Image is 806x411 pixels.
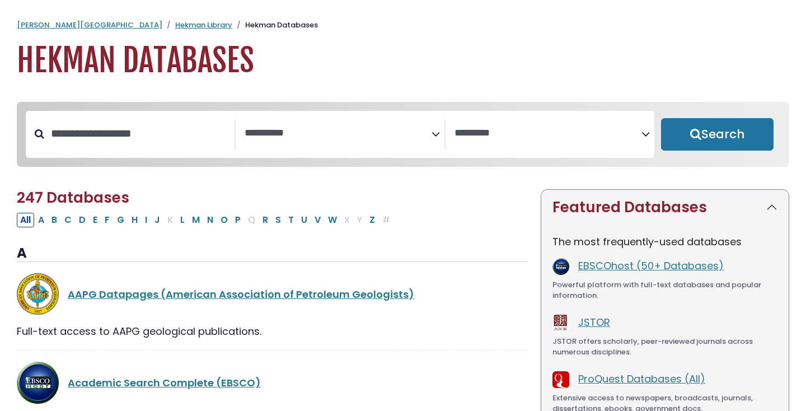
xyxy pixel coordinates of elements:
[151,213,163,227] button: Filter Results J
[17,42,789,80] h1: Hekman Databases
[272,213,284,227] button: Filter Results S
[44,124,235,143] input: Search database by title or keyword
[245,128,432,139] textarea: Search
[128,213,141,227] button: Filter Results H
[232,213,244,227] button: Filter Results P
[552,336,777,358] div: JSTOR offers scholarly, peer-reviewed journals across numerous disciplines.
[68,376,261,390] a: Academic Search Complete (EBSCO)
[17,20,162,30] a: [PERSON_NAME][GEOGRAPHIC_DATA]
[101,213,113,227] button: Filter Results F
[61,213,75,227] button: Filter Results C
[114,213,128,227] button: Filter Results G
[76,213,89,227] button: Filter Results D
[48,213,60,227] button: Filter Results B
[298,213,311,227] button: Filter Results U
[232,20,318,31] li: Hekman Databases
[35,213,48,227] button: Filter Results A
[189,213,203,227] button: Filter Results M
[661,118,774,151] button: Submit for Search Results
[285,213,297,227] button: Filter Results T
[217,213,231,227] button: Filter Results O
[17,324,527,339] div: Full-text access to AAPG geological publications.
[17,102,789,167] nav: Search filters
[17,20,789,31] nav: breadcrumb
[68,287,414,301] a: AAPG Datapages (American Association of Petroleum Geologists)
[17,245,527,262] h3: A
[90,213,101,227] button: Filter Results E
[259,213,271,227] button: Filter Results R
[204,213,217,227] button: Filter Results N
[541,190,789,225] button: Featured Databases
[17,188,129,208] span: 247 Databases
[311,213,324,227] button: Filter Results V
[578,315,610,329] a: JSTOR
[454,128,641,139] textarea: Search
[578,372,705,386] a: ProQuest Databases (All)
[552,234,777,249] p: The most frequently-used databases
[17,213,34,227] button: All
[366,213,378,227] button: Filter Results Z
[175,20,232,30] a: Hekman Library
[325,213,340,227] button: Filter Results W
[177,213,188,227] button: Filter Results L
[17,212,395,226] div: Alpha-list to filter by first letter of database name
[142,213,151,227] button: Filter Results I
[578,259,724,273] a: EBSCOhost (50+ Databases)
[552,279,777,301] div: Powerful platform with full-text databases and popular information.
